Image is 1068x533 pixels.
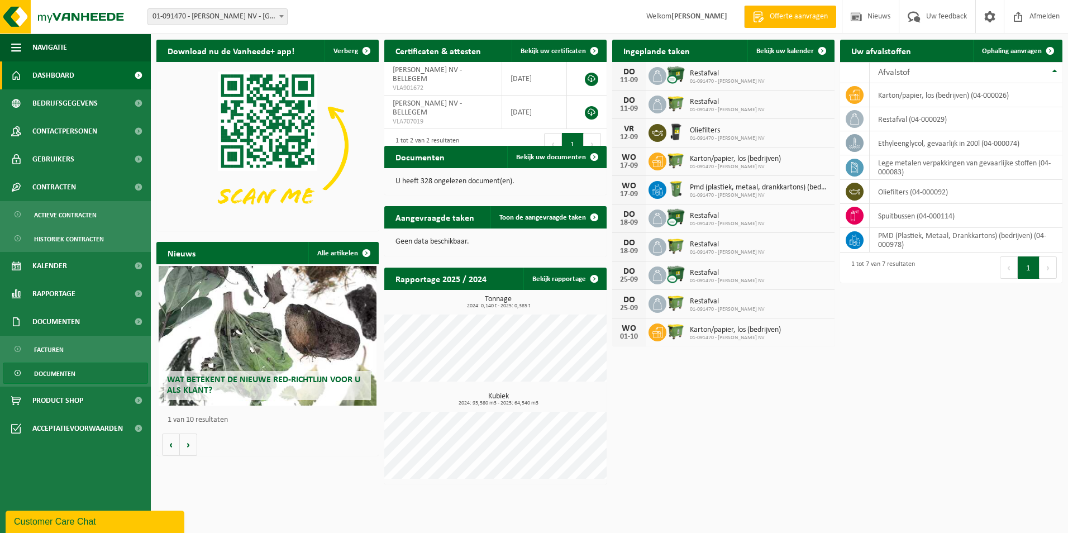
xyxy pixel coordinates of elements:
[1000,256,1018,279] button: Previous
[690,164,781,170] span: 01-091470 - [PERSON_NAME] NV
[690,155,781,164] span: Karton/papier, los (bedrijven)
[870,180,1062,204] td: oliefilters (04-000092)
[34,339,64,360] span: Facturen
[3,204,148,225] a: Actieve contracten
[767,11,831,22] span: Offerte aanvragen
[148,9,287,25] span: 01-091470 - MYLLE H. NV - BELLEGEM
[180,434,197,456] button: Volgende
[618,182,640,191] div: WO
[747,40,833,62] a: Bekijk uw kalender
[666,208,685,227] img: WB-1100-CU
[618,210,640,219] div: DO
[156,40,306,61] h2: Download nu de Vanheede+ app!
[756,47,814,55] span: Bekijk uw kalender
[167,375,360,395] span: Wat betekent de nieuwe RED-richtlijn voor u als klant?
[384,268,498,289] h2: Rapportage 2025 / 2024
[618,125,640,134] div: VR
[690,326,781,335] span: Karton/papier, los (bedrijven)
[1018,256,1040,279] button: 1
[666,151,685,170] img: WB-1100-HPE-GN-50
[618,304,640,312] div: 25-09
[390,132,459,156] div: 1 tot 2 van 2 resultaten
[516,154,586,161] span: Bekijk uw documenten
[618,219,640,227] div: 18-09
[523,268,605,290] a: Bekijk rapportage
[690,278,765,284] span: 01-091470 - [PERSON_NAME] NV
[618,276,640,284] div: 25-09
[32,89,98,117] span: Bedrijfsgegevens
[32,252,67,280] span: Kalender
[384,206,485,228] h2: Aangevraagde taken
[878,68,910,77] span: Afvalstof
[395,178,595,185] p: U heeft 328 ongelezen document(en).
[333,47,358,55] span: Verberg
[618,105,640,113] div: 11-09
[499,214,586,221] span: Toon de aangevraagde taken
[690,240,765,249] span: Restafval
[393,84,493,93] span: VLA901672
[34,363,75,384] span: Documenten
[690,126,765,135] span: Oliefilters
[618,267,640,276] div: DO
[618,296,640,304] div: DO
[846,255,915,280] div: 1 tot 7 van 7 resultaten
[690,221,765,227] span: 01-091470 - [PERSON_NAME] NV
[870,228,1062,253] td: PMD (Plastiek, Metaal, Drankkartons) (bedrijven) (04-000978)
[618,77,640,84] div: 11-09
[618,162,640,170] div: 17-09
[34,204,97,226] span: Actieve contracten
[666,122,685,141] img: WB-0240-HPE-BK-01
[584,133,601,155] button: Next
[690,249,765,256] span: 01-091470 - [PERSON_NAME] NV
[156,242,207,264] h2: Nieuws
[147,8,288,25] span: 01-091470 - MYLLE H. NV - BELLEGEM
[3,339,148,360] a: Facturen
[618,239,640,248] div: DO
[618,248,640,255] div: 18-09
[666,265,685,284] img: WB-1100-CU
[32,387,83,415] span: Product Shop
[544,133,562,155] button: Previous
[618,191,640,198] div: 17-09
[162,434,180,456] button: Vorige
[618,134,640,141] div: 12-09
[973,40,1061,62] a: Ophaling aanvragen
[666,322,685,341] img: WB-1100-HPE-GN-50
[671,12,727,21] strong: [PERSON_NAME]
[390,401,607,406] span: 2024: 93,580 m3 - 2025: 64,540 m3
[384,146,456,168] h2: Documenten
[870,107,1062,131] td: restafval (04-000029)
[32,34,67,61] span: Navigatie
[32,308,80,336] span: Documenten
[512,40,605,62] a: Bekijk uw certificaten
[840,40,922,61] h2: Uw afvalstoffen
[393,99,462,117] span: [PERSON_NAME] NV - BELLEGEM
[34,229,104,250] span: Historiek contracten
[507,146,605,168] a: Bekijk uw documenten
[690,135,765,142] span: 01-091470 - [PERSON_NAME] NV
[618,68,640,77] div: DO
[490,206,605,229] a: Toon de aangevraagde taken
[982,47,1042,55] span: Ophaling aanvragen
[393,117,493,126] span: VLA707019
[1040,256,1057,279] button: Next
[3,363,148,384] a: Documenten
[690,78,765,85] span: 01-091470 - [PERSON_NAME] NV
[32,145,74,173] span: Gebruikers
[870,83,1062,107] td: karton/papier, los (bedrijven) (04-000026)
[325,40,378,62] button: Verberg
[156,62,379,229] img: Download de VHEPlus App
[666,179,685,198] img: WB-0240-HPE-GN-50
[612,40,701,61] h2: Ingeplande taken
[690,297,765,306] span: Restafval
[562,133,584,155] button: 1
[521,47,586,55] span: Bekijk uw certificaten
[690,107,765,113] span: 01-091470 - [PERSON_NAME] NV
[690,69,765,78] span: Restafval
[390,296,607,309] h3: Tonnage
[32,415,123,442] span: Acceptatievoorwaarden
[6,508,187,533] iframe: chat widget
[690,183,829,192] span: Pmd (plastiek, metaal, drankkartons) (bedrijven)
[502,62,567,96] td: [DATE]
